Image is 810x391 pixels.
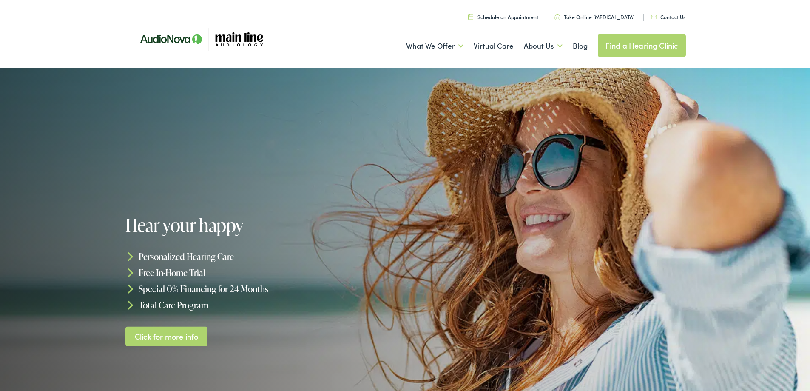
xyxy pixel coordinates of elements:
a: Blog [573,30,588,62]
a: Take Online [MEDICAL_DATA] [554,13,635,20]
li: Special 0% Financing for 24 Months [125,281,409,297]
li: Personalized Hearing Care [125,248,409,265]
a: Virtual Care [474,30,514,62]
img: utility icon [651,15,657,19]
a: Schedule an Appointment [468,13,538,20]
img: utility icon [554,14,560,20]
a: Find a Hearing Clinic [598,34,686,57]
h1: Hear your happy [125,215,409,235]
a: Click for more info [125,326,207,346]
img: utility icon [468,14,473,20]
li: Total Care Program [125,297,409,313]
a: Contact Us [651,13,685,20]
a: About Us [524,30,563,62]
li: Free In-Home Trial [125,265,409,281]
a: What We Offer [406,30,463,62]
